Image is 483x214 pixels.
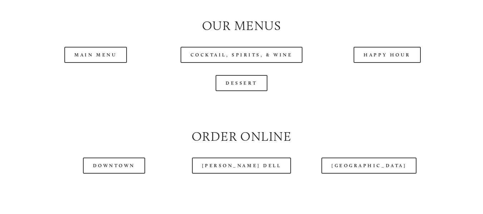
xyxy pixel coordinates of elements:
[64,47,127,63] a: Main Menu
[29,128,454,145] h2: Order Online
[354,47,421,63] a: Happy Hour
[83,158,145,174] a: Downtown
[216,75,267,91] a: Dessert
[181,47,303,63] a: Cocktail, Spirits, & Wine
[192,158,291,174] a: [PERSON_NAME] Dell
[321,158,417,174] a: [GEOGRAPHIC_DATA]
